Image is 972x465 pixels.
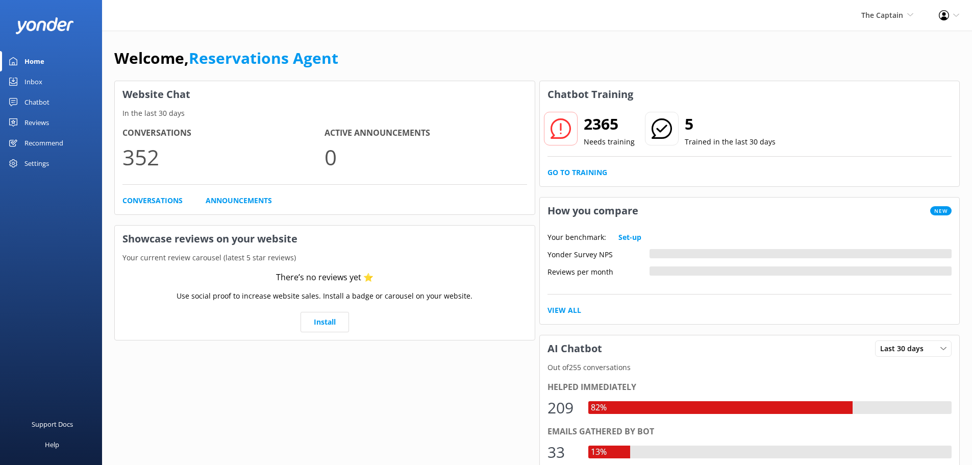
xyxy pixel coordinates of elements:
div: 82% [588,401,609,414]
p: Needs training [584,136,635,148]
div: Reviews [24,112,49,133]
p: Out of 255 conversations [540,362,960,373]
div: 33 [547,440,578,464]
div: Support Docs [32,414,73,434]
div: Recommend [24,133,63,153]
h4: Conversations [122,127,325,140]
p: 352 [122,140,325,174]
h4: Active Announcements [325,127,527,140]
div: Settings [24,153,49,174]
div: Home [24,51,44,71]
a: Announcements [206,195,272,206]
div: There’s no reviews yet ⭐ [276,271,373,284]
div: Chatbot [24,92,49,112]
h3: How you compare [540,198,646,224]
h2: 5 [685,112,776,136]
a: View All [547,305,581,316]
div: Help [45,434,59,455]
div: Reviews per month [547,266,650,276]
h3: Chatbot Training [540,81,641,108]
p: Trained in the last 30 days [685,136,776,148]
a: Go to Training [547,167,607,178]
a: Install [301,312,349,332]
div: 209 [547,396,578,420]
h3: AI Chatbot [540,335,610,362]
div: Inbox [24,71,42,92]
span: The Captain [861,10,903,20]
div: 13% [588,446,609,459]
div: Emails gathered by bot [547,425,952,438]
img: yonder-white-logo.png [15,17,74,34]
div: Yonder Survey NPS [547,249,650,258]
a: Reservations Agent [189,47,338,68]
h3: Showcase reviews on your website [115,226,535,252]
span: Last 30 days [880,343,930,354]
a: Set-up [618,232,641,243]
p: Your current review carousel (latest 5 star reviews) [115,252,535,263]
p: Use social proof to increase website sales. Install a badge or carousel on your website. [177,290,472,302]
p: In the last 30 days [115,108,535,119]
a: Conversations [122,195,183,206]
h3: Website Chat [115,81,535,108]
h2: 2365 [584,112,635,136]
span: New [930,206,952,215]
p: Your benchmark: [547,232,606,243]
p: 0 [325,140,527,174]
div: Helped immediately [547,381,952,394]
h1: Welcome, [114,46,338,70]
